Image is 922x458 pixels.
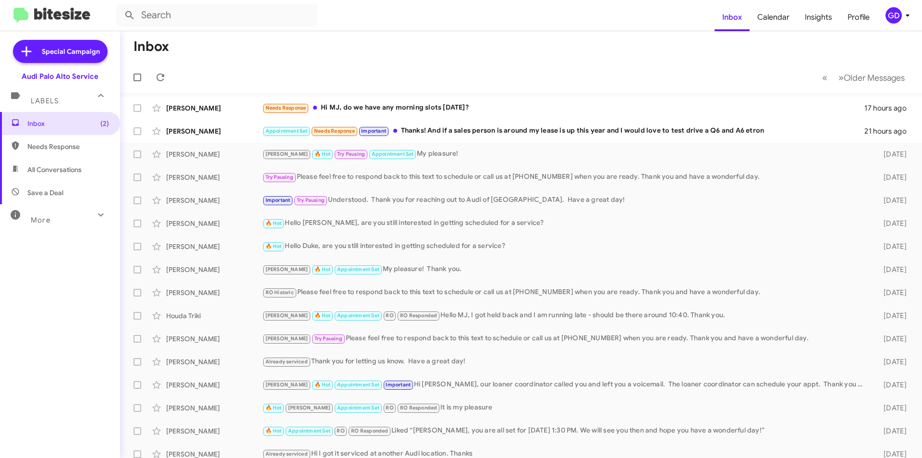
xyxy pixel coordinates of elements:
[262,310,868,321] div: Hello MJ, I got held back and I am running late - should be there around 10:40. Thank you.
[166,288,262,297] div: [PERSON_NAME]
[262,425,868,436] div: Liked “[PERSON_NAME], you are all set for [DATE] 1:30 PM. We will see you then and hope you have ...
[166,103,262,113] div: [PERSON_NAME]
[166,380,262,390] div: [PERSON_NAME]
[266,428,282,434] span: 🔥 Hot
[386,312,393,319] span: RO
[166,126,262,136] div: [PERSON_NAME]
[337,312,379,319] span: Appointment Set
[400,405,437,411] span: RO Responded
[868,334,914,344] div: [DATE]
[864,103,914,113] div: 17 hours ago
[797,3,840,31] a: Insights
[166,265,262,274] div: [PERSON_NAME]
[266,312,308,319] span: [PERSON_NAME]
[315,382,331,388] span: 🔥 Hot
[288,405,331,411] span: [PERSON_NAME]
[266,105,306,111] span: Needs Response
[337,151,365,157] span: Try Pausing
[266,151,308,157] span: [PERSON_NAME]
[262,264,868,275] div: My pleasure! Thank you.
[166,242,262,251] div: [PERSON_NAME]
[266,174,293,180] span: Try Pausing
[166,311,262,321] div: Houda Triki
[262,356,868,367] div: Thank you for letting us know. Have a great day!
[750,3,797,31] a: Calendar
[31,216,50,224] span: More
[166,173,262,182] div: [PERSON_NAME]
[13,40,108,63] a: Special Campaign
[868,357,914,367] div: [DATE]
[266,451,308,457] span: Already serviced
[817,68,910,87] nav: Page navigation example
[266,359,308,365] span: Already serviced
[262,241,868,252] div: Hello Duke, are you still interested in getting scheduled for a service?
[868,242,914,251] div: [DATE]
[315,335,342,342] span: Try Pausing
[337,428,344,434] span: RO
[266,405,282,411] span: 🔥 Hot
[27,142,109,151] span: Needs Response
[266,243,282,249] span: 🔥 Hot
[715,3,750,31] span: Inbox
[315,266,331,272] span: 🔥 Hot
[266,128,308,134] span: Appointment Set
[262,149,868,160] div: My pleasure!
[166,196,262,205] div: [PERSON_NAME]
[262,195,868,206] div: Understood. Thank you for reaching out to Audi of [GEOGRAPHIC_DATA]. Have a great day!
[31,97,59,105] span: Labels
[27,165,82,174] span: All Conversations
[886,7,902,24] div: GD
[166,334,262,344] div: [PERSON_NAME]
[262,172,868,183] div: Please feel free to respond back to this text to schedule or call us at [PHONE_NUMBER] when you a...
[297,197,325,203] span: Try Pausing
[262,379,868,390] div: Hi [PERSON_NAME], our loaner coordinator called you and left you a voicemail. The loaner coordina...
[833,68,910,87] button: Next
[100,119,109,128] span: (2)
[400,312,437,319] span: RO Responded
[266,197,291,203] span: Important
[262,218,868,229] div: Hello [PERSON_NAME], are you still interested in getting scheduled for a service?
[351,428,388,434] span: RO Responded
[262,402,868,413] div: It is my pleasure
[386,405,393,411] span: RO
[868,288,914,297] div: [DATE]
[822,72,827,84] span: «
[816,68,833,87] button: Previous
[868,426,914,436] div: [DATE]
[266,382,308,388] span: [PERSON_NAME]
[166,426,262,436] div: [PERSON_NAME]
[868,149,914,159] div: [DATE]
[27,119,109,128] span: Inbox
[166,219,262,228] div: [PERSON_NAME]
[372,151,414,157] span: Appointment Set
[315,151,331,157] span: 🔥 Hot
[315,312,331,319] span: 🔥 Hot
[337,405,379,411] span: Appointment Set
[166,403,262,413] div: [PERSON_NAME]
[868,219,914,228] div: [DATE]
[166,149,262,159] div: [PERSON_NAME]
[868,196,914,205] div: [DATE]
[133,39,169,54] h1: Inbox
[868,311,914,321] div: [DATE]
[868,380,914,390] div: [DATE]
[877,7,911,24] button: GD
[266,335,308,342] span: [PERSON_NAME]
[262,287,868,298] div: Please feel free to respond back to this text to schedule or call us at [PHONE_NUMBER] when you a...
[42,47,100,56] span: Special Campaign
[262,102,864,113] div: Hi MJ, do we have any morning slots [DATE]?
[266,220,282,226] span: 🔥 Hot
[337,266,379,272] span: Appointment Set
[840,3,877,31] a: Profile
[262,333,868,344] div: Please feel free to respond back to this text to schedule or call us at [PHONE_NUMBER] when you a...
[22,72,98,81] div: Audi Palo Alto Service
[262,125,864,136] div: Thanks! And if a sales person is around my lease is up this year and I would love to test drive a...
[868,173,914,182] div: [DATE]
[361,128,386,134] span: Important
[386,382,411,388] span: Important
[844,73,905,83] span: Older Messages
[337,382,379,388] span: Appointment Set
